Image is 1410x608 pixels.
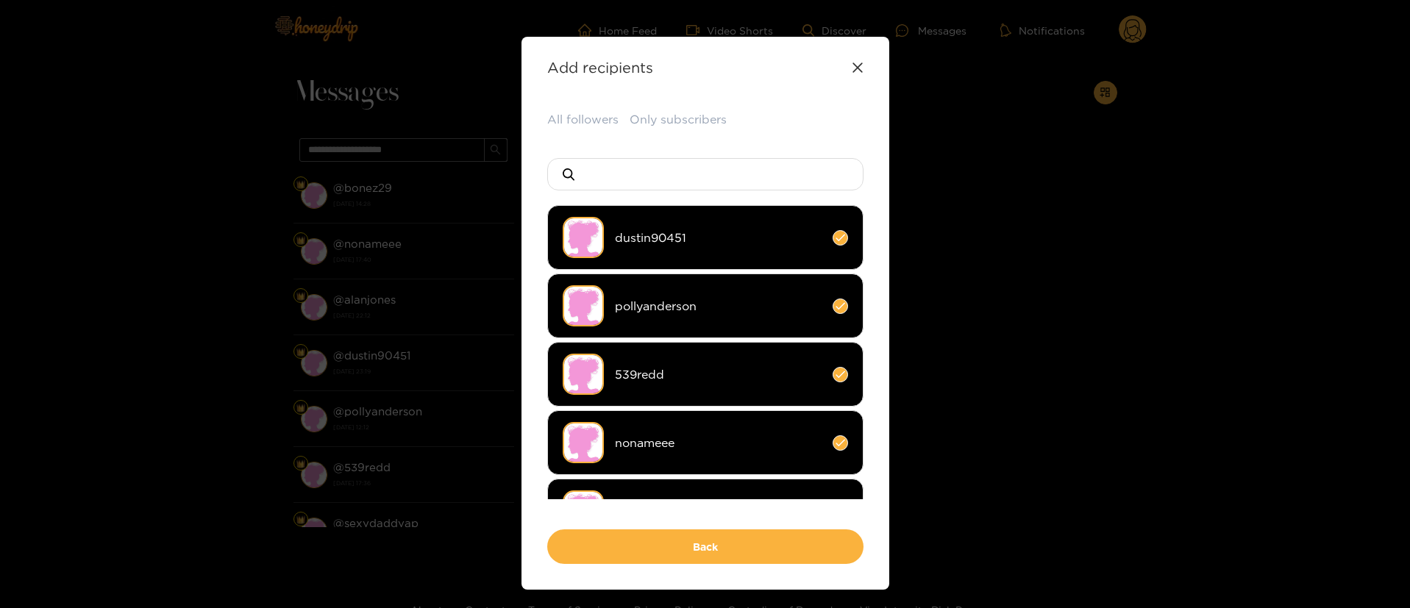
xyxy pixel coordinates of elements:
[615,229,822,246] span: dustin90451
[547,529,864,564] button: Back
[563,422,604,463] img: no-avatar.png
[547,59,653,76] strong: Add recipients
[615,298,822,315] span: pollyanderson
[563,490,604,532] img: no-avatar.png
[563,285,604,326] img: no-avatar.png
[547,111,619,128] button: All followers
[630,111,727,128] button: Only subscribers
[563,217,604,258] img: no-avatar.png
[615,366,822,383] span: 539redd
[615,434,822,451] span: nonameee
[563,354,604,395] img: no-avatar.png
